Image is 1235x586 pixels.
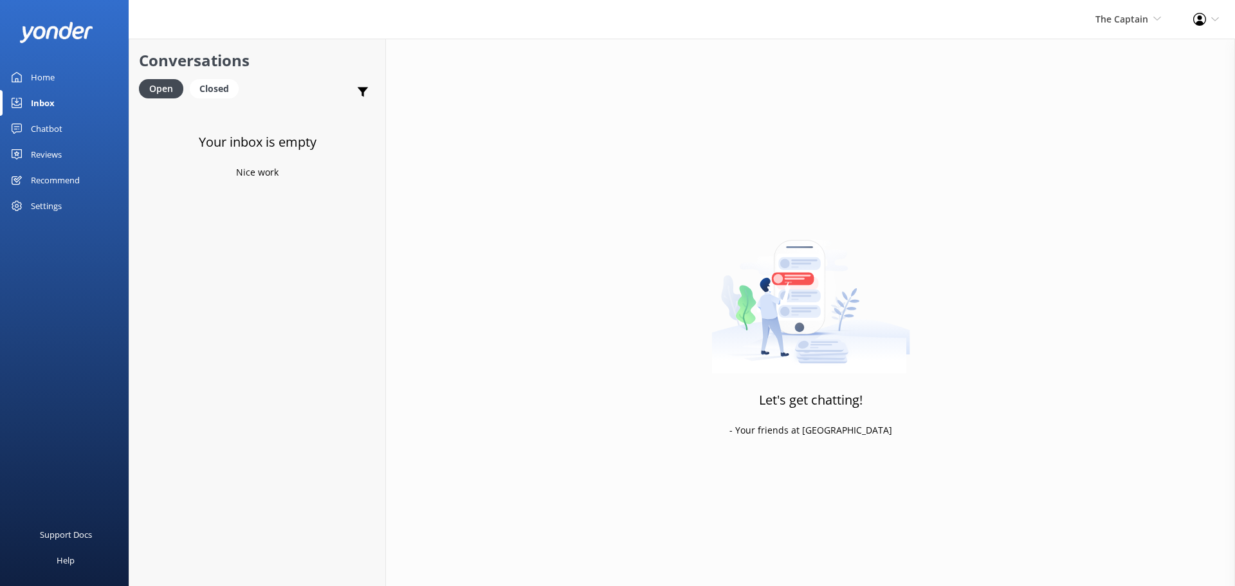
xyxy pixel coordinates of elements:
[31,64,55,90] div: Home
[139,81,190,95] a: Open
[31,142,62,167] div: Reviews
[236,165,279,179] p: Nice work
[190,81,245,95] a: Closed
[1095,13,1148,25] span: The Captain
[57,547,75,573] div: Help
[31,90,55,116] div: Inbox
[729,423,892,437] p: - Your friends at [GEOGRAPHIC_DATA]
[139,79,183,98] div: Open
[139,48,376,73] h2: Conversations
[711,213,910,374] img: artwork of a man stealing a conversation from at giant smartphone
[190,79,239,98] div: Closed
[31,167,80,193] div: Recommend
[31,116,62,142] div: Chatbot
[759,390,863,410] h3: Let's get chatting!
[199,132,316,152] h3: Your inbox is empty
[40,522,92,547] div: Support Docs
[31,193,62,219] div: Settings
[19,22,93,43] img: yonder-white-logo.png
